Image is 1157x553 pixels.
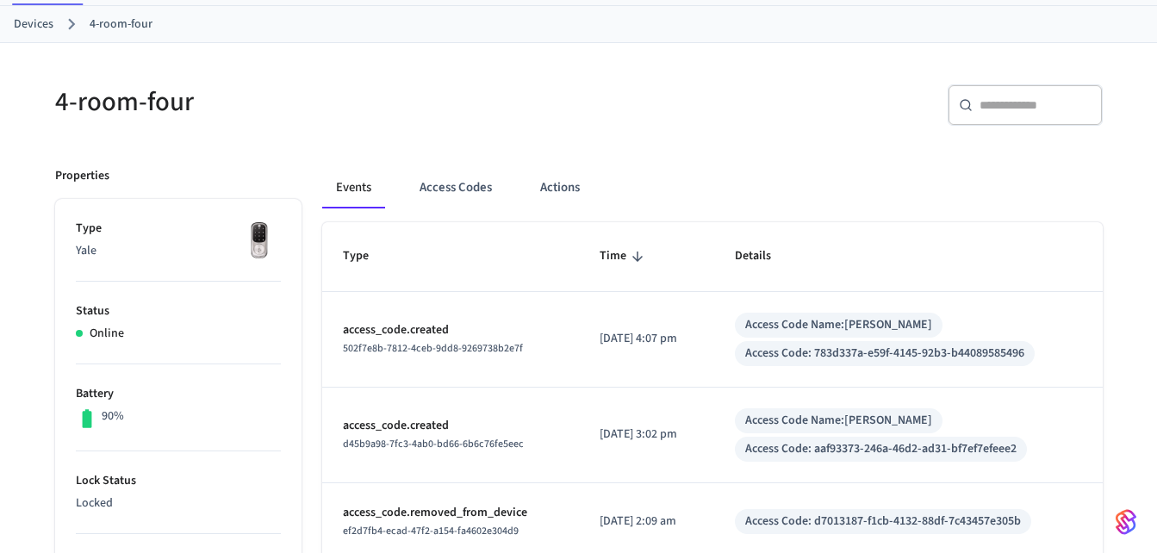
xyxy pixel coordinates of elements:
[343,524,519,538] span: ef2d7fb4-ecad-47f2-a154-fa4602e304d9
[406,167,506,208] button: Access Codes
[238,220,281,263] img: Yale Assure Touchscreen Wifi Smart Lock, Satin Nickel, Front
[14,16,53,34] a: Devices
[343,243,391,270] span: Type
[76,220,281,238] p: Type
[102,407,124,426] p: 90%
[600,330,694,348] p: [DATE] 4:07 pm
[735,243,793,270] span: Details
[76,385,281,403] p: Battery
[745,412,932,430] div: Access Code Name: [PERSON_NAME]
[745,440,1017,458] div: Access Code: aaf93373-246a-46d2-ad31-bf7ef7efeee2
[76,302,281,320] p: Status
[322,167,385,208] button: Events
[76,242,281,260] p: Yale
[322,167,1103,208] div: ant example
[55,167,109,185] p: Properties
[76,472,281,490] p: Lock Status
[343,341,523,356] span: 502f7e8b-7812-4ceb-9dd8-9269738b2e7f
[90,325,124,343] p: Online
[55,84,569,120] h5: 4-room-four
[343,417,558,435] p: access_code.created
[745,513,1021,531] div: Access Code: d7013187-f1cb-4132-88df-7c43457e305b
[745,345,1024,363] div: Access Code: 783d337a-e59f-4145-92b3-b44089585496
[600,426,694,444] p: [DATE] 3:02 pm
[600,513,694,531] p: [DATE] 2:09 am
[745,316,932,334] div: Access Code Name: [PERSON_NAME]
[343,437,524,451] span: d45b9a98-7fc3-4ab0-bd66-6b6c76fe5eec
[343,504,558,522] p: access_code.removed_from_device
[90,16,152,34] a: 4-room-four
[1116,508,1136,536] img: SeamLogoGradient.69752ec5.svg
[600,243,649,270] span: Time
[76,494,281,513] p: Locked
[526,167,594,208] button: Actions
[343,321,558,339] p: access_code.created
